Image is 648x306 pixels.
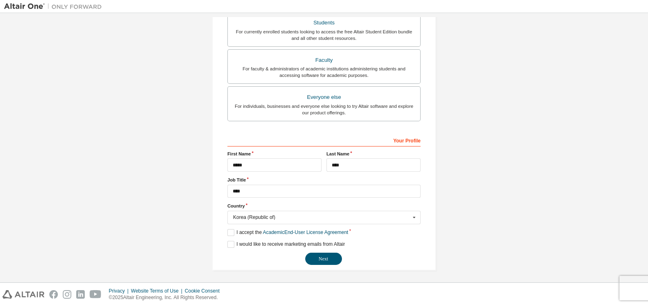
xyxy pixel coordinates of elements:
img: instagram.svg [63,290,71,299]
label: Country [227,203,421,209]
div: Students [233,17,415,28]
div: For currently enrolled students looking to access the free Altair Student Edition bundle and all ... [233,28,415,42]
div: Cookie Consent [185,288,224,294]
div: Faculty [233,55,415,66]
img: linkedin.svg [76,290,85,299]
div: Website Terms of Use [131,288,185,294]
div: Privacy [109,288,131,294]
img: Altair One [4,2,106,11]
div: Everyone else [233,92,415,103]
label: Last Name [326,151,421,157]
p: © 2025 Altair Engineering, Inc. All Rights Reserved. [109,294,225,301]
div: Korea (Republic of) [233,215,410,220]
label: I would like to receive marketing emails from Altair [227,241,345,248]
button: Next [305,253,342,265]
label: Job Title [227,177,421,183]
img: facebook.svg [49,290,58,299]
a: Academic End-User License Agreement [263,229,348,235]
div: For faculty & administrators of academic institutions administering students and accessing softwa... [233,66,415,79]
label: First Name [227,151,322,157]
div: Your Profile [227,133,421,146]
img: altair_logo.svg [2,290,44,299]
div: For individuals, businesses and everyone else looking to try Altair software and explore our prod... [233,103,415,116]
label: I accept the [227,229,348,236]
img: youtube.svg [90,290,101,299]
